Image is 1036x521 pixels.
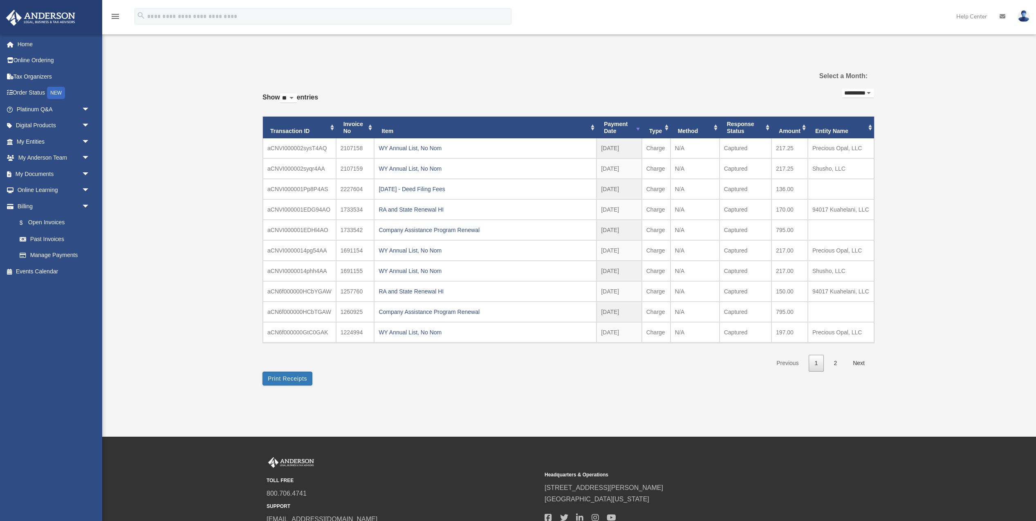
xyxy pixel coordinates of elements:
[379,163,592,174] div: WY Annual List, No Nom
[267,476,539,485] small: TOLL FREE
[808,199,874,220] td: 94017 Kuahelani, LLC
[642,302,670,322] td: Charge
[642,322,670,343] td: Charge
[720,158,771,179] td: Captured
[642,220,670,240] td: Charge
[808,281,874,302] td: 94017 Kuahelani, LLC
[110,11,120,21] i: menu
[670,261,720,281] td: N/A
[720,240,771,261] td: Captured
[379,265,592,277] div: WY Annual List, No Nom
[6,182,102,198] a: Online Learningarrow_drop_down
[670,117,720,139] th: Method: activate to sort column ascending
[336,158,374,179] td: 2107159
[771,117,808,139] th: Amount: activate to sort column ascending
[720,322,771,343] td: Captured
[720,138,771,158] td: Captured
[670,179,720,199] td: N/A
[642,179,670,199] td: Charge
[336,281,374,302] td: 1257760
[771,138,808,158] td: 217.25
[596,240,642,261] td: [DATE]
[771,240,808,261] td: 217.00
[642,138,670,158] td: Charge
[771,220,808,240] td: 795.00
[808,138,874,158] td: Precious Opal, LLC
[6,263,102,280] a: Events Calendar
[827,355,843,372] a: 2
[263,138,336,158] td: aCNVI000002sysT4AQ
[336,138,374,158] td: 2107158
[110,14,120,21] a: menu
[720,117,771,139] th: Response Status: activate to sort column ascending
[596,179,642,199] td: [DATE]
[808,322,874,343] td: Precious Opal, LLC
[545,496,649,503] a: [GEOGRAPHIC_DATA][US_STATE]
[263,240,336,261] td: aCNVI0000014pg54AA
[720,199,771,220] td: Captured
[808,261,874,281] td: Shusho, LLC
[771,281,808,302] td: 150.00
[6,150,102,166] a: My Anderson Teamarrow_drop_down
[6,36,102,52] a: Home
[24,218,28,228] span: $
[771,322,808,343] td: 197.00
[642,117,670,139] th: Type: activate to sort column ascending
[6,68,102,85] a: Tax Organizers
[809,355,824,372] a: 1
[596,261,642,281] td: [DATE]
[6,166,102,182] a: My Documentsarrow_drop_down
[6,198,102,214] a: Billingarrow_drop_down
[336,240,374,261] td: 1691154
[720,220,771,240] td: Captured
[771,199,808,220] td: 170.00
[379,327,592,338] div: WY Annual List, No Nom
[1018,10,1030,22] img: User Pic
[6,133,102,150] a: My Entitiesarrow_drop_down
[642,199,670,220] td: Charge
[336,199,374,220] td: 1733534
[771,158,808,179] td: 217.25
[720,179,771,199] td: Captured
[6,85,102,101] a: Order StatusNEW
[6,101,102,117] a: Platinum Q&Aarrow_drop_down
[379,306,592,318] div: Company Assistance Program Renewal
[778,70,868,82] label: Select a Month:
[596,158,642,179] td: [DATE]
[545,484,663,491] a: [STREET_ADDRESS][PERSON_NAME]
[808,240,874,261] td: Precious Opal, LLC
[670,240,720,261] td: N/A
[267,490,307,497] a: 800.706.4741
[82,117,98,134] span: arrow_drop_down
[720,281,771,302] td: Captured
[82,133,98,150] span: arrow_drop_down
[642,158,670,179] td: Charge
[596,199,642,220] td: [DATE]
[267,457,316,468] img: Anderson Advisors Platinum Portal
[545,471,817,479] small: Headquarters & Operations
[847,355,871,372] a: Next
[137,11,146,20] i: search
[379,204,592,215] div: RA and State Renewal HI
[263,281,336,302] td: aCN6f000000HCbYGAW
[379,224,592,236] div: Company Assistance Program Renewal
[720,261,771,281] td: Captured
[336,261,374,281] td: 1691155
[11,231,98,247] a: Past Invoices
[374,117,596,139] th: Item: activate to sort column ascending
[642,281,670,302] td: Charge
[263,117,336,139] th: Transaction ID: activate to sort column ascending
[263,179,336,199] td: aCNVI000001Pp8P4AS
[82,182,98,199] span: arrow_drop_down
[4,10,78,26] img: Anderson Advisors Platinum Portal
[596,322,642,343] td: [DATE]
[267,502,539,511] small: SUPPORT
[379,245,592,256] div: WY Annual List, No Nom
[11,214,102,231] a: $Open Invoices
[263,158,336,179] td: aCNVI000002syqr4AA
[6,52,102,69] a: Online Ordering
[596,302,642,322] td: [DATE]
[770,355,805,372] a: Previous
[262,92,318,111] label: Show entries
[670,220,720,240] td: N/A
